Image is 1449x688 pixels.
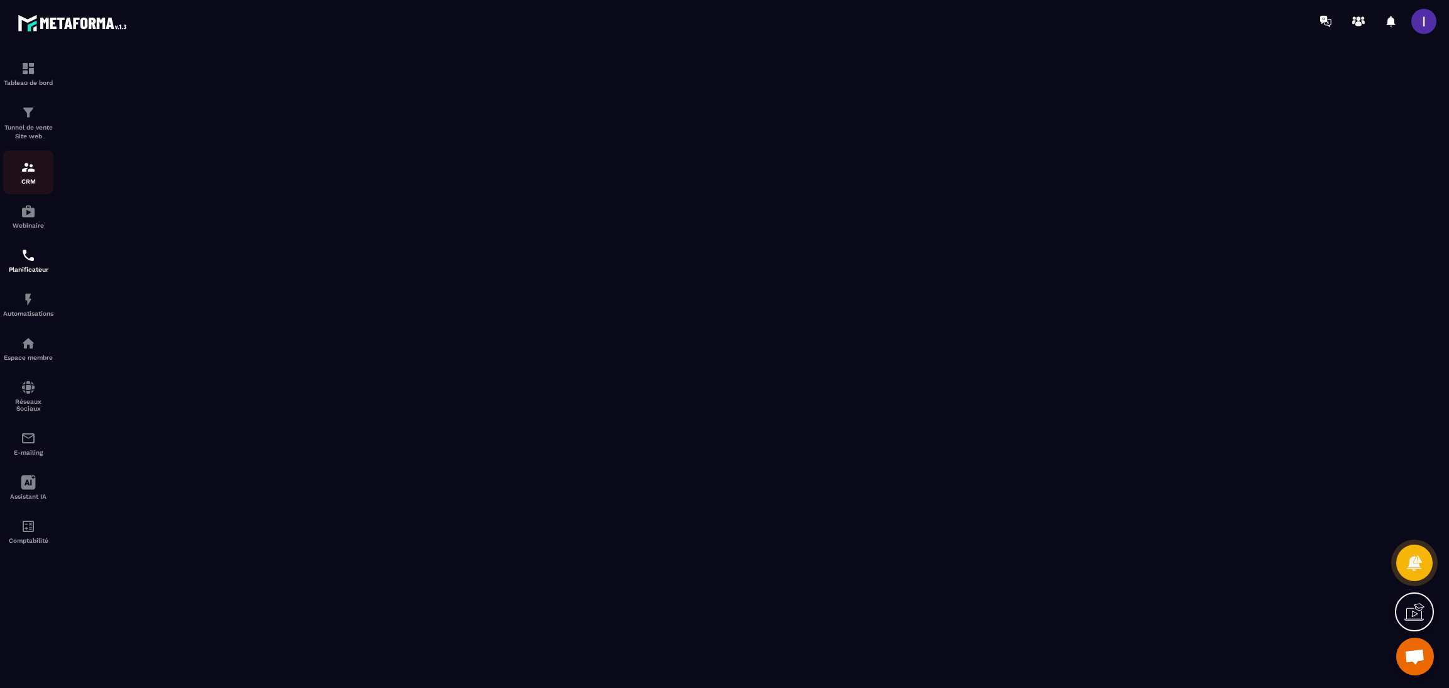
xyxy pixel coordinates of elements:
img: automations [21,336,36,351]
a: accountantaccountantComptabilité [3,509,53,553]
a: automationsautomationsWebinaire [3,194,53,238]
a: Assistant IA [3,465,53,509]
a: formationformationCRM [3,150,53,194]
img: automations [21,292,36,307]
img: logo [18,11,131,35]
p: Réseaux Sociaux [3,398,53,412]
a: schedulerschedulerPlanificateur [3,238,53,282]
p: Planificateur [3,266,53,273]
a: automationsautomationsAutomatisations [3,282,53,326]
p: Automatisations [3,310,53,317]
img: scheduler [21,248,36,263]
p: Tunnel de vente Site web [3,123,53,141]
p: CRM [3,178,53,185]
p: Comptabilité [3,537,53,544]
p: Tableau de bord [3,79,53,86]
img: formation [21,105,36,120]
div: Ouvrir le chat [1396,638,1434,675]
a: automationsautomationsEspace membre [3,326,53,370]
a: social-networksocial-networkRéseaux Sociaux [3,370,53,421]
img: accountant [21,519,36,534]
img: email [21,431,36,446]
a: emailemailE-mailing [3,421,53,465]
p: E-mailing [3,449,53,456]
img: automations [21,204,36,219]
img: social-network [21,380,36,395]
p: Assistant IA [3,493,53,500]
img: formation [21,160,36,175]
a: formationformationTableau de bord [3,52,53,96]
img: formation [21,61,36,76]
p: Espace membre [3,354,53,361]
a: formationformationTunnel de vente Site web [3,96,53,150]
p: Webinaire [3,222,53,229]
